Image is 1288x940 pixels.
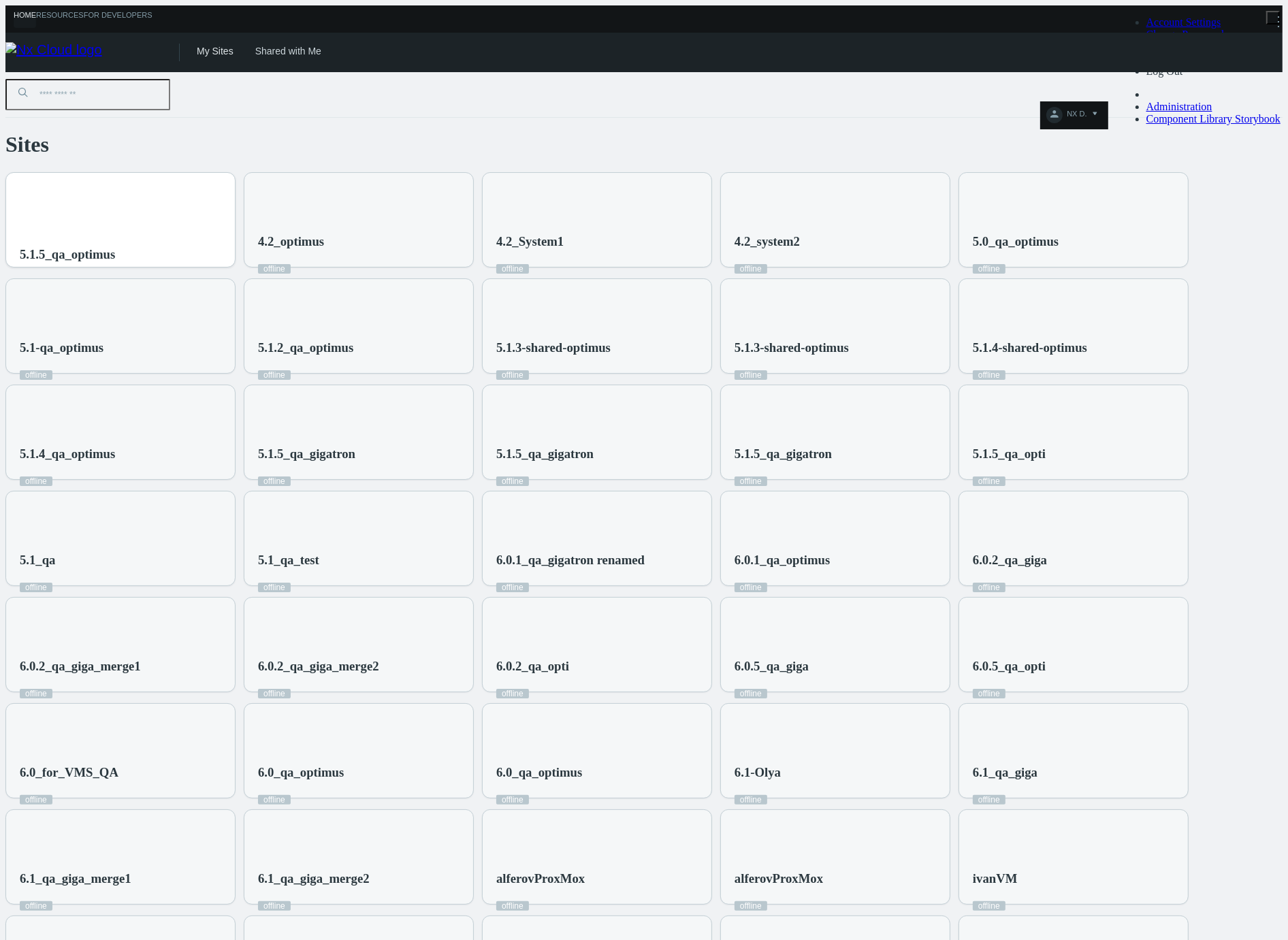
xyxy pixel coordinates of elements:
nx-search-highlight: 5.1.5_qa_gigatron [258,447,355,461]
nx-search-highlight: 6.0_for_VMS_QA [20,765,118,779]
a: offline [735,476,767,486]
a: offline [735,795,767,805]
a: offline [973,476,1005,486]
a: offline [973,583,1005,592]
a: offline [496,795,529,805]
a: offline [735,689,767,698]
a: offline [735,901,767,911]
nx-search-highlight: 6.0.2_qa_opti [496,659,569,673]
a: offline [20,901,52,911]
nx-search-highlight: 4.2_system2 [735,234,800,248]
nx-search-highlight: 5.1.4_qa_optimus [20,447,115,461]
a: offline [973,689,1005,698]
nx-search-highlight: 5.1.5_qa_gigatron [735,447,832,461]
nx-search-highlight: 6.1_qa_giga_merge2 [258,871,370,886]
a: offline [973,264,1005,274]
span: NX D. [1067,110,1086,125]
a: offline [258,476,291,486]
nx-search-highlight: 5.1_qa [20,553,55,567]
a: offline [973,370,1005,380]
nx-search-highlight: alferovProxMox [735,871,823,886]
a: offline [496,264,529,274]
nx-search-highlight: 5.1_qa_test [258,553,319,567]
nx-search-highlight: 5.1-qa_optimus [20,340,103,355]
a: Shared with Me [255,46,321,56]
nx-search-highlight: 5.1.5_qa_optimus [20,247,115,261]
nx-search-highlight: 6.0.2_qa_giga_merge1 [20,659,141,673]
nx-search-highlight: 6.0.1_qa_optimus [735,553,830,567]
a: offline [258,795,291,805]
nx-search-highlight: 5.1.5_qa_opti [973,447,1046,461]
nx-search-highlight: 6.1_qa_giga [973,765,1037,779]
nx-search-highlight: 4.2_optimus [258,234,324,248]
a: Change Password [1146,29,1224,40]
nx-search-highlight: 6.0.5_qa_opti [973,659,1046,673]
nx-search-highlight: 6.0.5_qa_giga [735,659,809,673]
nx-search-highlight: 6.0.1_qa_gigatron renamed [496,553,645,567]
a: Resources [36,11,84,28]
a: offline [496,689,529,698]
nx-search-highlight: 5.1.2_qa_optimus [258,340,353,355]
nx-search-highlight: alferovProxMox [496,871,585,886]
nx-search-highlight: 4.2_System1 [496,234,564,248]
a: offline [20,476,52,486]
nx-search-highlight: 6.0_qa_optimus [258,765,344,779]
a: offline [20,795,52,805]
a: offline [496,476,529,486]
a: Home [14,11,36,28]
nx-search-highlight: 6.1-Olya [735,765,781,779]
nx-search-highlight: 6.0_qa_optimus [496,765,582,779]
a: offline [496,901,529,911]
span: Sites [5,132,49,157]
a: offline [20,583,52,592]
a: offline [20,370,52,380]
a: offline [735,583,767,592]
button: NX D. [1040,101,1108,129]
a: offline [258,370,291,380]
img: Nx Cloud logo [5,42,179,63]
a: Account Settings [1146,16,1221,28]
a: offline [973,901,1005,911]
nx-search-highlight: 5.1.5_qa_gigatron [496,447,594,461]
a: offline [496,583,529,592]
a: offline [258,583,291,592]
nx-search-highlight: 5.0_qa_optimus [973,234,1059,248]
a: offline [258,689,291,698]
nx-search-highlight: ivanVM [973,871,1017,886]
nx-search-highlight: 5.1.3-shared-optimus [496,340,611,355]
a: offline [20,689,52,698]
a: offline [258,264,291,274]
a: offline [973,795,1005,805]
nx-search-highlight: 5.1.3-shared-optimus [735,340,849,355]
nx-search-highlight: 5.1.4-shared-optimus [973,340,1087,355]
a: offline [258,901,291,911]
a: Component Library Storybook [1146,113,1281,125]
a: offline [735,370,767,380]
a: For Developers [84,11,152,28]
nx-search-highlight: 6.0.2_qa_giga [973,553,1047,567]
div: My Sites [197,46,234,69]
a: offline [496,370,529,380]
nx-search-highlight: 6.1_qa_giga_merge1 [20,871,131,886]
nx-search-highlight: 6.0.2_qa_giga_merge2 [258,659,379,673]
a: offline [735,264,767,274]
